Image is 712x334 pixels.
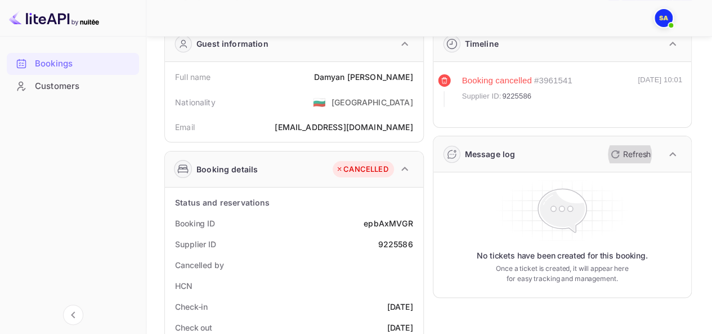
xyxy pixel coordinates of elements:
[335,164,388,175] div: CANCELLED
[477,250,648,261] p: No tickets have been created for this booking.
[35,57,133,70] div: Bookings
[9,9,99,27] img: LiteAPI logo
[462,74,532,87] div: Booking cancelled
[63,305,83,325] button: Collapse navigation
[638,74,682,107] div: [DATE] 10:01
[7,53,139,74] a: Bookings
[35,80,133,93] div: Customers
[175,301,208,313] div: Check-in
[275,121,413,133] div: [EMAIL_ADDRESS][DOMAIN_NAME]
[7,75,139,96] a: Customers
[534,74,572,87] div: # 3961541
[604,145,655,163] button: Refresh
[494,264,630,284] p: Once a ticket is created, it will appear here for easy tracking and management.
[378,238,413,250] div: 9225586
[175,71,211,83] div: Full name
[175,238,216,250] div: Supplier ID
[387,322,413,333] div: [DATE]
[462,91,501,102] span: Supplier ID:
[175,197,270,208] div: Status and reservations
[465,148,516,160] div: Message log
[175,322,212,333] div: Check out
[175,121,195,133] div: Email
[655,9,673,27] img: Safa Aliati
[465,38,499,50] div: Timeline
[313,92,326,112] span: United States
[175,259,224,271] div: Cancelled by
[175,217,215,229] div: Booking ID
[7,75,139,97] div: Customers
[175,96,216,108] div: Nationality
[364,217,413,229] div: epbAxMVGR
[502,91,531,102] span: 9225586
[332,96,413,108] div: [GEOGRAPHIC_DATA]
[623,148,651,160] p: Refresh
[7,53,139,75] div: Bookings
[387,301,413,313] div: [DATE]
[314,71,413,83] div: Damyan [PERSON_NAME]
[196,163,258,175] div: Booking details
[196,38,268,50] div: Guest information
[175,280,192,292] div: HCN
